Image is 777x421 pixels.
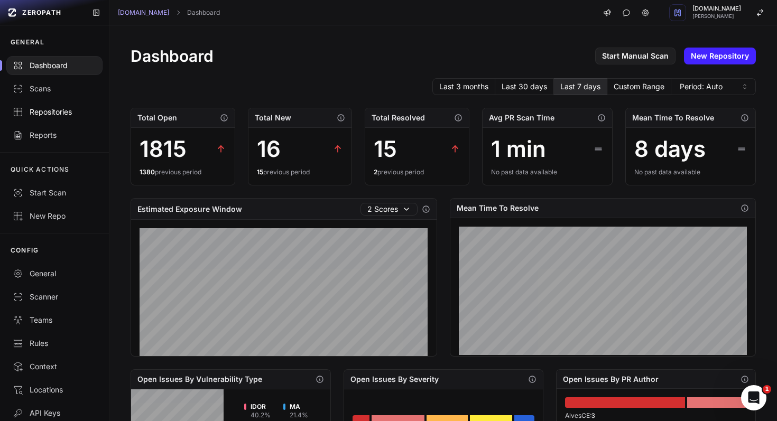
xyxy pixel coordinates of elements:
[13,107,96,117] div: Repositories
[174,9,182,16] svg: chevron right,
[4,4,84,21] a: ZEROPATH
[137,113,177,123] h2: Total Open
[495,78,554,95] button: Last 30 days
[13,315,96,325] div: Teams
[140,168,226,176] div: previous period
[13,60,96,71] div: Dashboard
[591,411,595,419] span: 3
[187,8,220,17] a: Dashboard
[687,397,747,408] div: Go to issues list
[632,113,714,123] h2: Mean Time To Resolve
[595,48,676,64] a: Start Manual Scan
[374,168,377,176] span: 2
[13,338,96,349] div: Rules
[563,374,659,385] h2: Open Issues By PR Author
[491,136,546,162] div: 1 min
[290,403,308,411] span: MA
[118,8,169,17] a: [DOMAIN_NAME]
[257,168,263,176] span: 15
[13,408,96,418] div: API Keys
[350,374,439,385] h2: Open Issues By Severity
[257,168,344,176] div: previous period
[374,168,460,176] div: previous period
[13,130,96,141] div: Reports
[741,385,766,410] iframe: Intercom live chat
[692,6,741,12] span: [DOMAIN_NAME]
[22,8,61,17] span: ZEROPATH
[680,81,723,92] span: Period: Auto
[13,385,96,395] div: Locations
[763,385,771,394] span: 1
[634,136,706,162] div: 8 days
[137,374,262,385] h2: Open Issues By Vulnerability Type
[13,83,96,94] div: Scans
[491,168,604,176] div: No past data available
[11,246,39,255] p: CONFIG
[13,361,96,372] div: Context
[684,48,756,64] a: New Repository
[634,168,747,176] div: No past data available
[140,168,155,176] span: 1380
[374,136,397,162] div: 15
[565,411,747,420] div: AlvesCE :
[372,113,425,123] h2: Total Resolved
[251,411,271,419] div: 40.2 %
[251,403,271,411] span: IDOR
[13,292,96,302] div: Scanner
[457,203,539,213] h2: Mean Time To Resolve
[565,397,685,408] div: Go to issues list
[257,136,281,162] div: 16
[360,203,418,216] button: 2 Scores
[607,78,671,95] button: Custom Range
[118,8,220,17] nav: breadcrumb
[489,113,554,123] h2: Avg PR Scan Time
[554,78,607,95] button: Last 7 days
[13,268,96,279] div: General
[741,82,749,91] svg: caret sort,
[11,165,70,174] p: QUICK ACTIONS
[13,188,96,198] div: Start Scan
[13,211,96,221] div: New Repo
[11,38,44,46] p: GENERAL
[137,204,242,214] h2: Estimated Exposure Window
[432,78,495,95] button: Last 3 months
[692,14,741,19] span: [PERSON_NAME]
[290,411,308,419] div: 21.4 %
[140,136,187,162] div: 1815
[131,46,214,66] h1: Dashboard
[255,113,291,123] h2: Total New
